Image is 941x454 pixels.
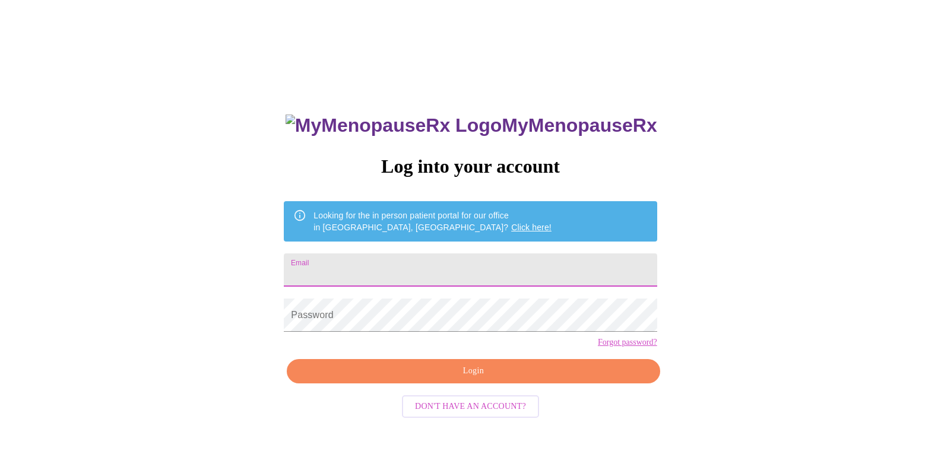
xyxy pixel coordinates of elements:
[598,338,657,347] a: Forgot password?
[287,359,660,383] button: Login
[313,205,552,238] div: Looking for the in person patient portal for our office in [GEOGRAPHIC_DATA], [GEOGRAPHIC_DATA]?
[300,364,646,379] span: Login
[511,223,552,232] a: Click here!
[415,399,526,414] span: Don't have an account?
[284,155,657,177] h3: Log into your account
[399,400,542,410] a: Don't have an account?
[286,115,657,136] h3: MyMenopauseRx
[402,395,539,418] button: Don't have an account?
[286,115,502,136] img: MyMenopauseRx Logo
